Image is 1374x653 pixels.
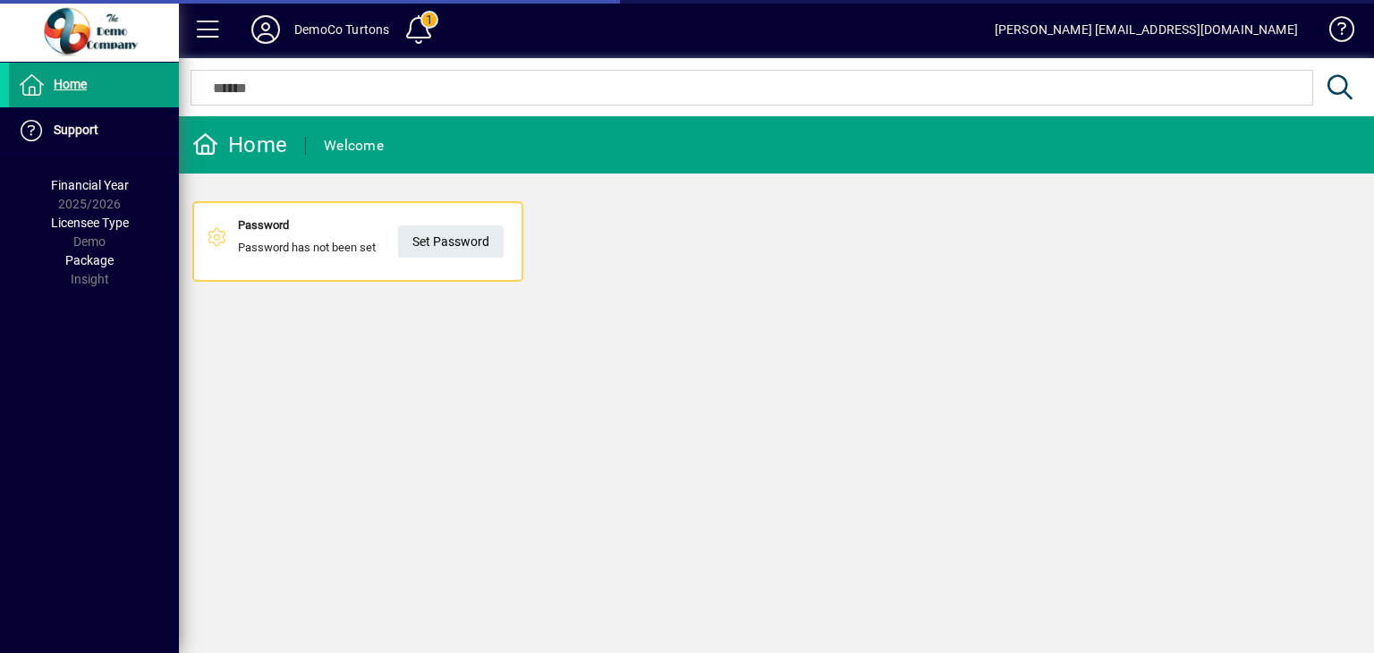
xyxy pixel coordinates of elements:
[237,13,294,46] button: Profile
[995,15,1298,44] div: [PERSON_NAME] [EMAIL_ADDRESS][DOMAIN_NAME]
[51,178,129,192] span: Financial Year
[192,131,287,159] div: Home
[51,216,129,230] span: Licensee Type
[65,253,114,267] span: Package
[1316,4,1352,62] a: Knowledge Base
[324,131,384,160] div: Welcome
[398,225,504,258] a: Set Password
[238,216,376,267] div: Password has not been set
[54,123,98,137] span: Support
[412,227,489,257] span: Set Password
[238,216,376,234] div: Password
[9,108,179,153] a: Support
[54,77,87,91] span: Home
[294,15,389,44] div: DemoCo Turtons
